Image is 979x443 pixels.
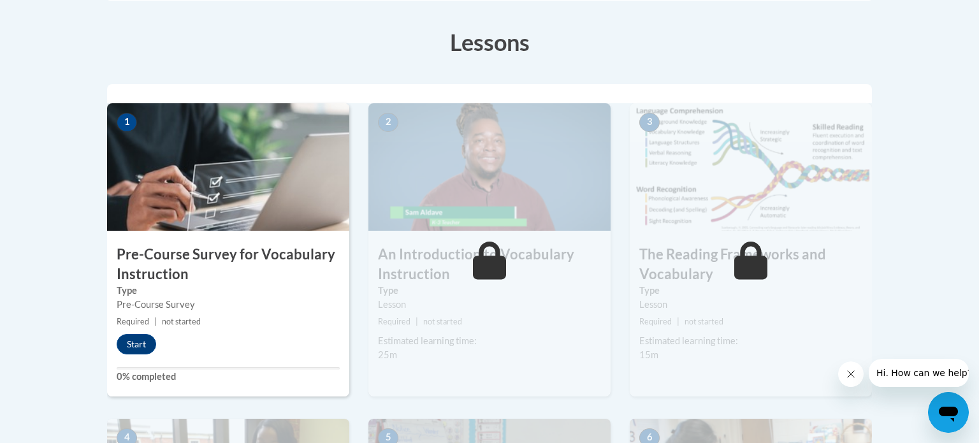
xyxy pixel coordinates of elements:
[117,298,340,312] div: Pre-Course Survey
[639,113,660,132] span: 3
[117,113,137,132] span: 1
[639,284,862,298] label: Type
[869,359,969,387] iframe: Message from company
[8,9,103,19] span: Hi. How can we help?
[639,317,672,326] span: Required
[838,361,864,387] iframe: Close message
[368,103,611,231] img: Course Image
[117,370,340,384] label: 0% completed
[685,317,723,326] span: not started
[117,284,340,298] label: Type
[639,298,862,312] div: Lesson
[639,349,658,360] span: 15m
[423,317,462,326] span: not started
[639,334,862,348] div: Estimated learning time:
[378,298,601,312] div: Lesson
[416,317,418,326] span: |
[378,284,601,298] label: Type
[677,317,679,326] span: |
[162,317,201,326] span: not started
[117,334,156,354] button: Start
[378,349,397,360] span: 25m
[378,334,601,348] div: Estimated learning time:
[378,113,398,132] span: 2
[117,317,149,326] span: Required
[928,392,969,433] iframe: Button to launch messaging window
[107,26,872,58] h3: Lessons
[107,103,349,231] img: Course Image
[630,103,872,231] img: Course Image
[378,317,410,326] span: Required
[630,245,872,284] h3: The Reading Frameworks and Vocabulary
[154,317,157,326] span: |
[368,245,611,284] h3: An Introduction to Vocabulary Instruction
[107,245,349,284] h3: Pre-Course Survey for Vocabulary Instruction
